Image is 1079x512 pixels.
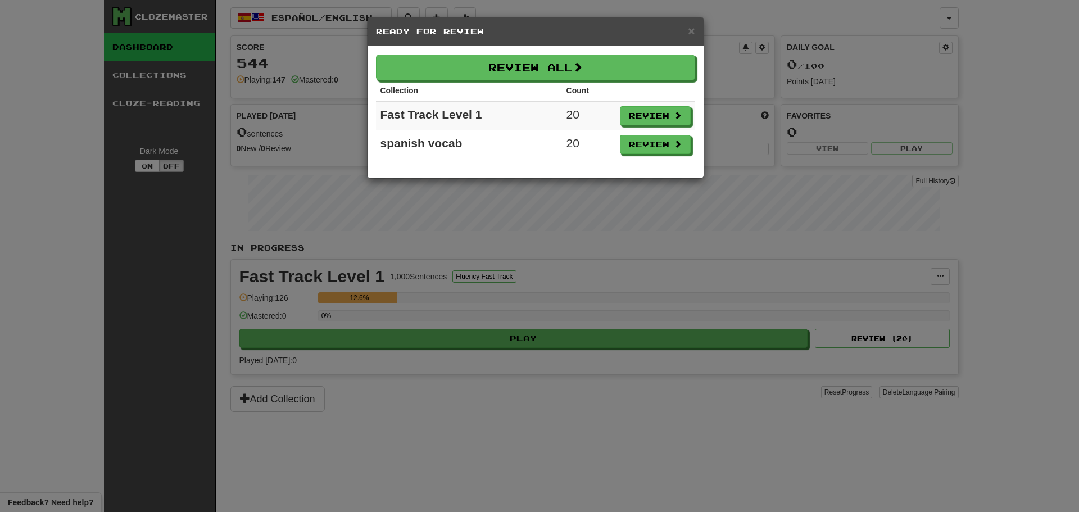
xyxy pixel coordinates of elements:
[620,106,691,125] button: Review
[562,80,615,101] th: Count
[376,55,695,80] button: Review All
[376,101,562,130] td: Fast Track Level 1
[376,80,562,101] th: Collection
[562,101,615,130] td: 20
[620,135,691,154] button: Review
[562,130,615,159] td: 20
[376,26,695,37] h5: Ready for Review
[688,24,695,37] span: ×
[376,130,562,159] td: spanish vocab
[688,25,695,37] button: Close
